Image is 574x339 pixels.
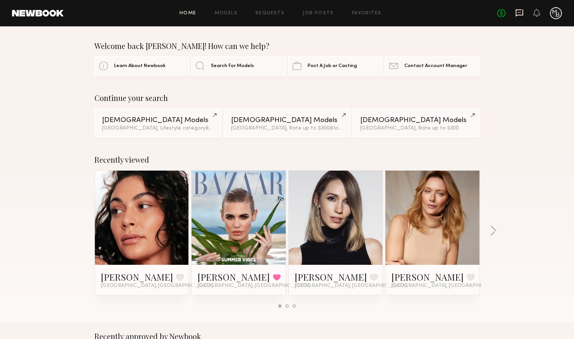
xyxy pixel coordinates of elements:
[231,117,343,124] div: [DEMOGRAPHIC_DATA] Models
[256,11,285,16] a: Requests
[94,56,189,75] a: Learn About Newbook
[101,283,213,289] span: [GEOGRAPHIC_DATA], [GEOGRAPHIC_DATA]
[114,64,166,69] span: Learn About Newbook
[353,108,480,137] a: [DEMOGRAPHIC_DATA] Models[GEOGRAPHIC_DATA], Rate up to $300
[352,11,382,16] a: Favorites
[385,56,480,75] a: Contact Account Manager
[215,11,238,16] a: Models
[288,56,383,75] a: Post A Job or Casting
[360,117,472,124] div: [DEMOGRAPHIC_DATA] Models
[211,64,254,69] span: Search For Models
[308,64,357,69] span: Post A Job or Casting
[224,108,350,137] a: [DEMOGRAPHIC_DATA] Models[GEOGRAPHIC_DATA], Rate up to $300&1other filter
[102,126,214,131] div: [GEOGRAPHIC_DATA], Lifestyle category
[295,271,367,283] a: [PERSON_NAME]
[101,271,173,283] a: [PERSON_NAME]
[391,271,464,283] a: [PERSON_NAME]
[295,283,407,289] span: [GEOGRAPHIC_DATA], [GEOGRAPHIC_DATA]
[303,11,334,16] a: Job Posts
[198,283,310,289] span: [GEOGRAPHIC_DATA], [GEOGRAPHIC_DATA]
[360,126,472,131] div: [GEOGRAPHIC_DATA], Rate up to $300
[206,126,242,131] span: & 2 other filter s
[180,11,196,16] a: Home
[94,108,221,137] a: [DEMOGRAPHIC_DATA] Models[GEOGRAPHIC_DATA], Lifestyle category&2other filters
[94,155,480,164] div: Recently viewed
[94,93,480,102] div: Continue your search
[102,117,214,124] div: [DEMOGRAPHIC_DATA] Models
[198,271,270,283] a: [PERSON_NAME]
[404,64,467,69] span: Contact Account Manager
[330,126,362,131] span: & 1 other filter
[191,56,286,75] a: Search For Models
[391,283,504,289] span: [GEOGRAPHIC_DATA], [GEOGRAPHIC_DATA]
[94,41,480,50] div: Welcome back [PERSON_NAME]! How can we help?
[231,126,343,131] div: [GEOGRAPHIC_DATA], Rate up to $300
